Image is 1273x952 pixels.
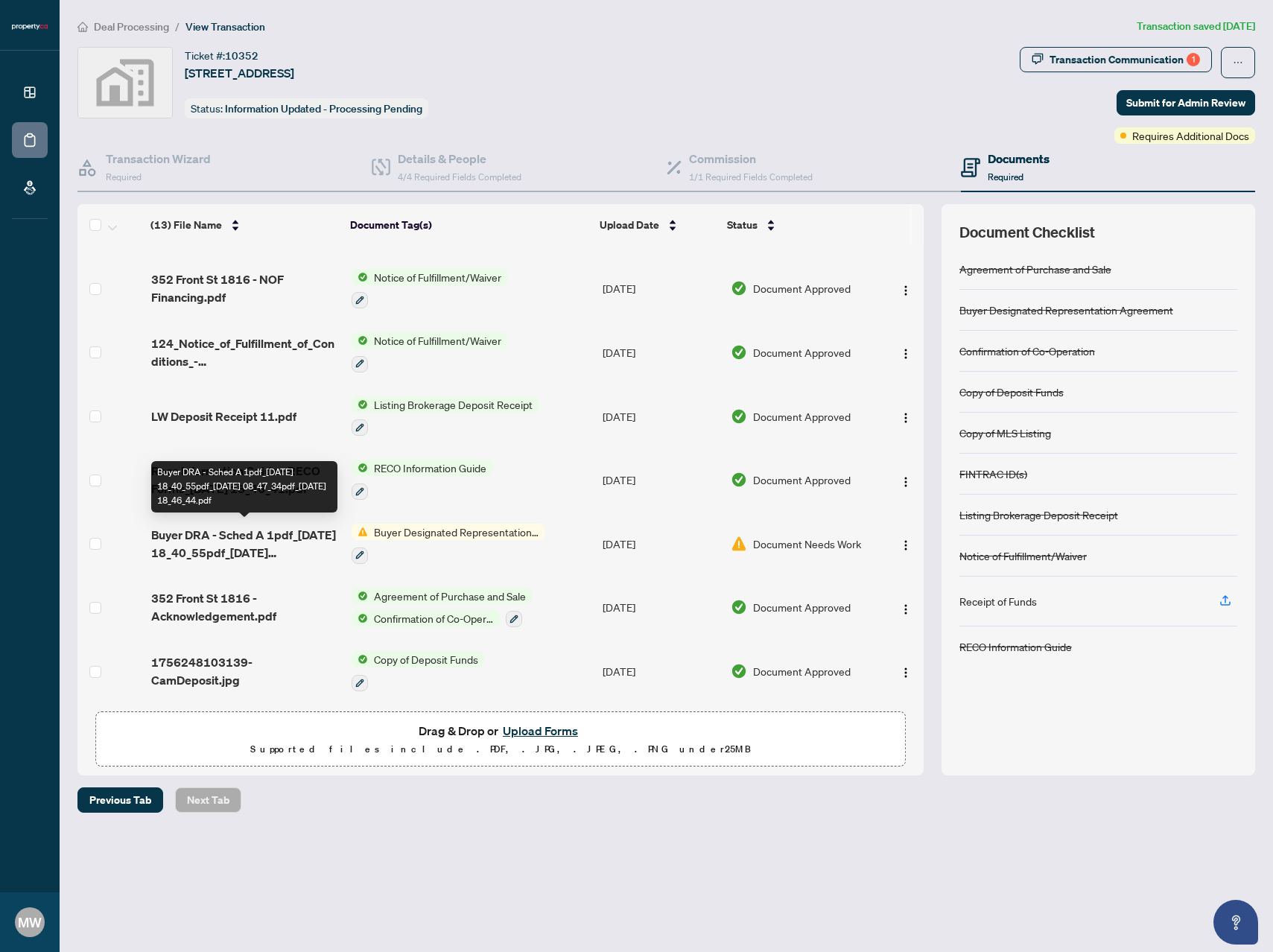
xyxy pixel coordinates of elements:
[368,396,539,413] span: Listing Brokerage Deposit Receipt
[900,348,912,360] img: Logo
[689,150,813,168] h4: Commission
[498,721,582,740] button: Upload Forms
[959,638,1072,655] div: RECO Information Guide
[959,593,1037,609] div: Receipt of Funds
[959,548,1087,564] div: Notice of Fulfillment/Waiver
[225,49,258,63] span: 10352
[731,280,747,296] img: Document Status
[894,659,918,683] button: Logo
[368,588,532,604] span: Agreement of Purchase and Sale
[185,64,294,82] span: [STREET_ADDRESS]
[225,102,422,115] span: Information Updated - Processing Pending
[175,787,241,813] button: Next Tab
[959,261,1111,277] div: Agreement of Purchase and Sale
[600,217,659,233] span: Upload Date
[368,610,500,626] span: Confirmation of Co-Operation
[900,285,912,296] img: Logo
[145,204,344,246] th: (13) File Name
[753,280,851,296] span: Document Approved
[352,524,545,564] button: Status IconBuyer Designated Representation Agreement
[78,48,172,118] img: svg%3e
[352,332,368,349] img: Status Icon
[721,204,875,246] th: Status
[12,22,48,31] img: logo
[597,512,725,576] td: [DATE]
[175,18,180,35] li: /
[151,589,340,625] span: 352 Front St 1816 - Acknowledgement.pdf
[894,404,918,428] button: Logo
[959,222,1095,243] span: Document Checklist
[151,334,340,370] span: 124_Notice_of_Fulfillment_of_Conditions_-_Agreement_of_Purchase_and_Sale_-_B_-_PropTx-[PERSON_NAM...
[959,425,1051,441] div: Copy of MLS Listing
[731,408,747,425] img: Document Status
[689,171,813,183] span: 1/1 Required Fields Completed
[988,171,1023,183] span: Required
[352,610,368,626] img: Status Icon
[597,639,725,703] td: [DATE]
[352,396,539,437] button: Status IconListing Brokerage Deposit Receipt
[988,150,1050,168] h4: Documents
[753,599,851,615] span: Document Approved
[959,384,1064,400] div: Copy of Deposit Funds
[352,332,507,372] button: Status IconNotice of Fulfillment/Waiver
[77,787,163,813] button: Previous Tab
[368,651,484,667] span: Copy of Deposit Funds
[352,396,368,413] img: Status Icon
[597,320,725,384] td: [DATE]
[597,257,725,321] td: [DATE]
[1213,900,1258,945] button: Open asap
[1020,47,1212,72] button: Transaction Communication1
[151,407,296,425] span: LW Deposit Receipt 11.pdf
[1050,48,1200,72] div: Transaction Communication
[1137,18,1255,35] article: Transaction saved [DATE]
[368,460,492,476] span: RECO Information Guide
[731,663,747,679] img: Document Status
[352,524,368,540] img: Status Icon
[597,384,725,448] td: [DATE]
[352,269,507,309] button: Status IconNotice of Fulfillment/Waiver
[753,408,851,425] span: Document Approved
[731,472,747,488] img: Document Status
[894,276,918,300] button: Logo
[96,712,905,767] span: Drag & Drop orUpload FormsSupported files include .PDF, .JPG, .JPEG, .PNG under25MB
[368,524,545,540] span: Buyer Designated Representation Agreement
[894,468,918,492] button: Logo
[352,588,532,628] button: Status IconAgreement of Purchase and SaleStatus IconConfirmation of Co-Operation
[151,526,340,562] span: Buyer DRA - Sched A 1pdf_[DATE] 18_40_55pdf_[DATE] 08_47_34pdf_[DATE] 18_46_44.pdf
[151,653,340,689] span: 1756248103139-CamDeposit.jpg
[352,588,368,604] img: Status Icon
[1132,127,1249,144] span: Requires Additional Docs
[105,740,896,758] p: Supported files include .PDF, .JPG, .JPEG, .PNG under 25 MB
[106,150,211,168] h4: Transaction Wizard
[151,461,337,513] div: Buyer DRA - Sched A 1pdf_[DATE] 18_40_55pdf_[DATE] 08_47_34pdf_[DATE] 18_46_44.pdf
[94,20,169,34] span: Deal Processing
[352,460,368,476] img: Status Icon
[18,912,42,933] span: MW
[959,466,1027,482] div: FINTRAC ID(s)
[900,412,912,424] img: Logo
[597,448,725,512] td: [DATE]
[594,204,721,246] th: Upload Date
[185,98,428,118] div: Status:
[894,532,918,556] button: Logo
[106,171,142,183] span: Required
[900,603,912,615] img: Logo
[900,539,912,551] img: Logo
[753,536,861,552] span: Document Needs Work
[368,269,507,285] span: Notice of Fulfillment/Waiver
[900,667,912,679] img: Logo
[150,217,222,233] span: (13) File Name
[727,217,758,233] span: Status
[753,663,851,679] span: Document Approved
[151,270,340,306] span: 352 Front St 1816 - NOF Financing.pdf
[1117,90,1255,115] button: Submit for Admin Review
[753,472,851,488] span: Document Approved
[352,460,492,500] button: Status IconRECO Information Guide
[731,599,747,615] img: Document Status
[352,651,484,691] button: Status IconCopy of Deposit Funds
[77,22,88,32] span: home
[731,536,747,552] img: Document Status
[753,344,851,361] span: Document Approved
[1187,53,1200,66] div: 1
[185,20,265,34] span: View Transaction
